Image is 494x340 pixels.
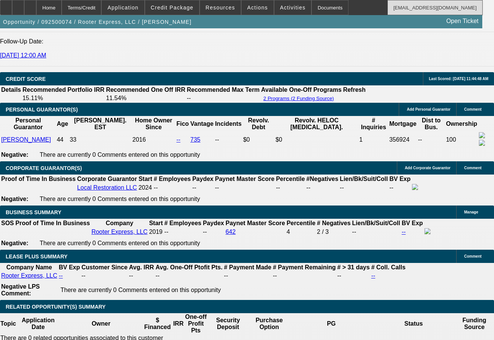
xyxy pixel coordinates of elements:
span: Resources [206,5,235,11]
b: Revolv. Debt [248,117,269,130]
a: -- [371,272,375,279]
th: Proof of Time In Business [15,219,90,227]
td: 356924 [389,132,417,148]
b: Avg. One-Off Ptofit Pts. [155,264,222,270]
td: 15.11% [22,94,105,102]
span: There are currently 0 Comments entered on this opportunity [40,196,200,202]
b: Lien/Bk/Suit/Coll [352,220,400,226]
b: Company [106,220,133,226]
button: Actions [242,0,274,15]
td: 2019 [149,228,163,236]
span: Add Corporate Guarantor [405,166,451,170]
td: -- [273,272,336,280]
div: 2 / 3 [317,229,351,235]
b: BV Exp [389,176,410,182]
img: facebook-icon.png [424,228,431,234]
th: Funding Source [455,313,494,334]
b: Paynet Master Score [215,176,274,182]
b: Negative: [1,196,28,202]
b: Percentile [276,176,305,182]
b: Revolv. HELOC [MEDICAL_DATA]. [290,117,343,130]
span: CREDIT SCORE [6,76,46,82]
td: 33 [69,132,131,148]
th: Refresh [343,86,366,94]
b: Paydex [203,220,224,226]
td: -- [352,228,401,236]
a: Local Restoration LLC [77,184,137,191]
th: PG [290,313,373,334]
img: linkedin-icon.png [479,140,485,146]
th: IRR [173,313,184,334]
div: -- [215,184,274,191]
th: Owner [60,313,142,334]
td: -- [186,94,260,102]
th: Proof of Time In Business [1,175,76,183]
th: One-off Profit Pts [184,313,208,334]
b: Mortgage [389,121,417,127]
b: Dist to Bus. [422,117,441,130]
b: [PERSON_NAME]. EST [74,117,127,130]
b: # > 31 days [337,264,370,270]
div: -- [307,184,339,191]
b: # Employees [164,220,201,226]
b: Negative: [1,151,28,158]
th: Recommended One Off IRR [105,86,186,94]
b: # Payment Remaining [273,264,336,270]
th: Recommended Portfolio IRR [22,86,105,94]
b: Start [138,176,152,182]
span: LEASE PLUS SUMMARY [6,253,68,260]
a: 735 [190,136,201,143]
span: There are currently 0 Comments entered on this opportunity [40,240,200,246]
b: Vantage [190,121,214,127]
b: Start [149,220,163,226]
span: -- [164,229,169,235]
button: Credit Package [145,0,199,15]
b: Corporate Guarantor [77,176,137,182]
b: Percentile [286,220,315,226]
td: -- [203,228,225,236]
b: Fico [177,121,189,127]
td: -- [153,184,191,192]
button: Application [102,0,144,15]
b: Incidents [215,121,242,127]
span: 2016 [132,136,146,143]
b: # Employees [154,176,191,182]
td: -- [418,132,445,148]
b: Avg. IRR [129,264,154,270]
b: # Negatives [317,220,351,226]
b: Age [57,121,68,127]
td: $0 [243,132,274,148]
td: -- [389,184,411,192]
span: Comment [464,254,482,258]
th: Recommended Max Term [186,86,260,94]
td: $0 [275,132,358,148]
b: Company Name [6,264,52,270]
th: Available One-Off Programs [261,86,342,94]
th: Status [372,313,455,334]
img: facebook-icon.png [412,184,418,190]
a: [PERSON_NAME] [1,136,51,143]
b: Paydex [192,176,214,182]
b: Negative LPS Comment: [1,283,40,297]
span: Comment [464,107,482,111]
td: -- [155,272,223,280]
a: -- [402,229,406,235]
td: 11.54% [105,94,186,102]
span: Application [107,5,138,11]
div: -- [276,184,305,191]
b: Negative: [1,240,28,246]
a: Open Ticket [443,15,482,28]
span: BUSINESS SUMMARY [6,209,61,215]
td: -- [81,272,128,280]
th: Purchase Option [248,313,290,334]
b: # Payment Made [224,264,271,270]
td: -- [192,184,214,192]
span: Add Personal Guarantor [407,107,451,111]
a: -- [177,136,181,143]
td: 2024 [138,184,152,192]
button: Resources [200,0,241,15]
span: There are currently 0 Comments entered on this opportunity [60,287,221,293]
span: Opportunity / 092500074 / Rooter Express, LLC / [PERSON_NAME] [3,19,192,25]
td: 44 [56,132,68,148]
span: Manage [464,210,478,214]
